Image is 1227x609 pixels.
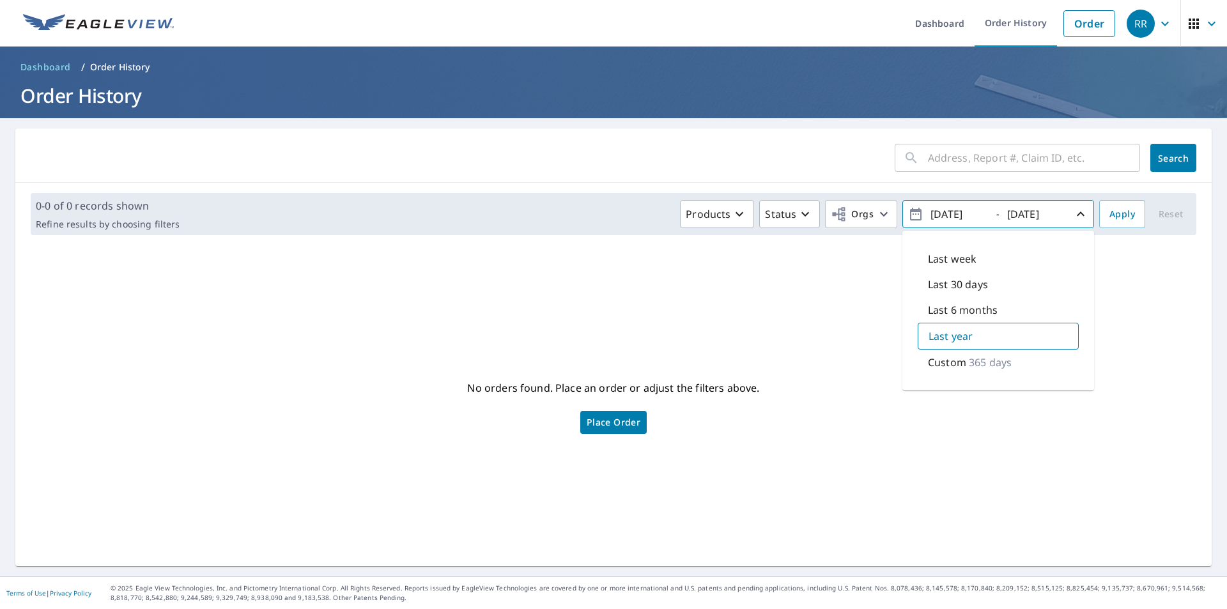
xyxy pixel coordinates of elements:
p: No orders found. Place an order or adjust the filters above. [467,378,759,398]
input: yyyy/mm/dd [1003,204,1066,224]
p: Products [686,206,730,222]
a: Privacy Policy [50,589,91,597]
p: Order History [90,61,150,73]
span: Dashboard [20,61,71,73]
p: 365 days [969,355,1012,370]
div: Last 6 months [918,297,1079,323]
p: Refine results by choosing filters [36,219,180,230]
span: Place Order [587,419,640,426]
p: Last 6 months [928,302,998,318]
p: Last year [929,328,973,344]
button: Products [680,200,754,228]
p: Status [765,206,796,222]
li: / [81,59,85,75]
nav: breadcrumb [15,57,1212,77]
span: Search [1161,152,1186,164]
h1: Order History [15,82,1212,109]
button: Apply [1099,200,1145,228]
button: Search [1150,144,1196,172]
span: - [908,203,1088,226]
button: - [902,200,1094,228]
div: Last 30 days [918,272,1079,297]
a: Dashboard [15,57,76,77]
input: yyyy/mm/dd [927,204,989,224]
p: Last week [928,251,976,266]
div: RR [1127,10,1155,38]
button: Orgs [825,200,897,228]
div: Custom365 days [918,350,1079,375]
input: Address, Report #, Claim ID, etc. [928,140,1140,176]
a: Order [1063,10,1115,37]
span: Orgs [831,206,874,222]
p: © 2025 Eagle View Technologies, Inc. and Pictometry International Corp. All Rights Reserved. Repo... [111,583,1221,603]
span: Apply [1109,206,1135,222]
p: | [6,589,91,597]
img: EV Logo [23,14,174,33]
p: Last 30 days [928,277,988,292]
a: Place Order [580,411,647,434]
a: Terms of Use [6,589,46,597]
p: Custom [928,355,966,370]
div: Last year [918,323,1079,350]
button: Status [759,200,820,228]
p: 0-0 of 0 records shown [36,198,180,213]
div: Last week [918,246,1079,272]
